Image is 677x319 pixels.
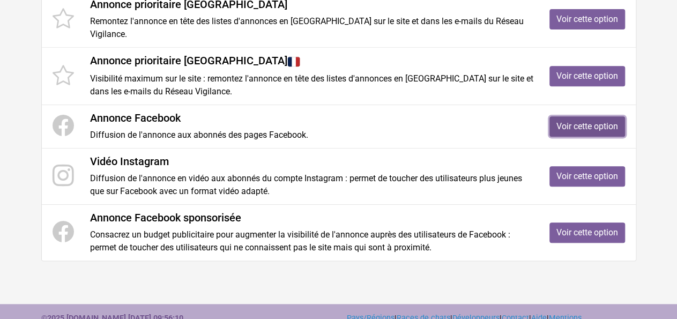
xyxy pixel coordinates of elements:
a: Voir cette option [549,116,625,137]
p: Diffusion de l'annonce aux abonnés des pages Facebook. [90,129,533,142]
h4: Annonce prioritaire [GEOGRAPHIC_DATA] [90,54,533,68]
p: Consacrez un budget publicitaire pour augmenter la visibilité de l'annonce auprès des utilisateur... [90,228,533,254]
p: Visibilité maximum sur le site : remontez l'annonce en tête des listes d'annonces en [GEOGRAPHIC_... [90,72,533,98]
p: Diffusion de l'annonce en vidéo aux abonnés du compte Instagram : permet de toucher des utilisate... [90,172,533,198]
h4: Vidéo Instagram [90,155,533,168]
a: Voir cette option [549,166,625,187]
img: France [287,55,300,68]
h4: Annonce Facebook sponsorisée [90,211,533,224]
a: Voir cette option [549,66,625,86]
h4: Annonce Facebook [90,112,533,124]
a: Voir cette option [549,222,625,243]
p: Remontez l'annonce en tête des listes d'annonces en [GEOGRAPHIC_DATA] sur le site et dans les e-m... [90,15,533,41]
a: Voir cette option [549,9,625,29]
